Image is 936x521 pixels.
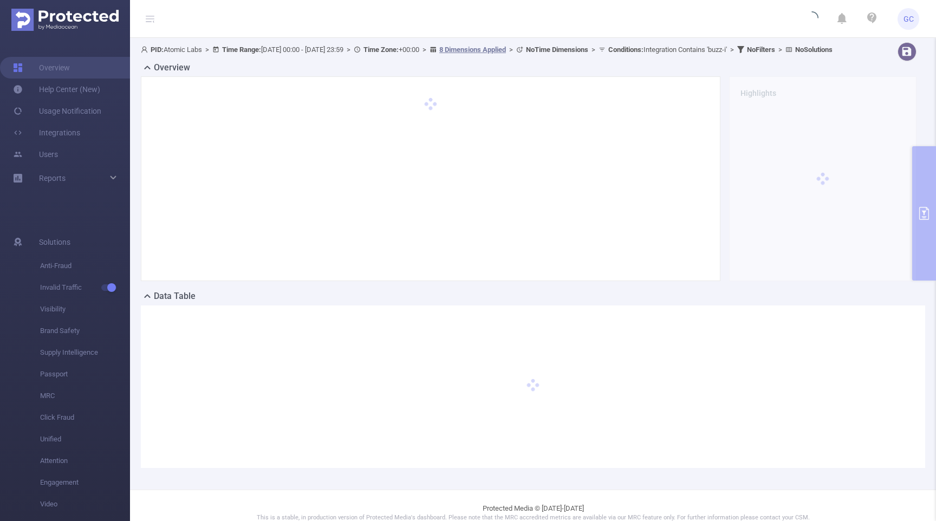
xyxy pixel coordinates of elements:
[39,231,70,253] span: Solutions
[154,290,196,303] h2: Data Table
[40,407,130,428] span: Click Fraud
[506,45,516,54] span: >
[526,45,588,54] b: No Time Dimensions
[727,45,737,54] span: >
[13,57,70,79] a: Overview
[903,8,914,30] span: GC
[40,428,130,450] span: Unified
[39,174,66,183] span: Reports
[775,45,785,54] span: >
[40,385,130,407] span: MRC
[141,46,151,53] i: icon: user
[141,45,833,54] span: Atomic Labs [DATE] 00:00 - [DATE] 23:59 +00:00
[13,79,100,100] a: Help Center (New)
[222,45,261,54] b: Time Range:
[747,45,775,54] b: No Filters
[13,144,58,165] a: Users
[154,61,190,74] h2: Overview
[608,45,727,54] span: Integration Contains 'buzz-i'
[151,45,164,54] b: PID:
[40,255,130,277] span: Anti-Fraud
[608,45,643,54] b: Conditions :
[40,450,130,472] span: Attention
[419,45,430,54] span: >
[588,45,599,54] span: >
[13,100,101,122] a: Usage Notification
[805,11,818,27] i: icon: loading
[202,45,212,54] span: >
[40,320,130,342] span: Brand Safety
[40,493,130,515] span: Video
[439,45,506,54] u: 8 Dimensions Applied
[40,298,130,320] span: Visibility
[40,472,130,493] span: Engagement
[343,45,354,54] span: >
[11,9,119,31] img: Protected Media
[40,342,130,363] span: Supply Intelligence
[795,45,833,54] b: No Solutions
[40,277,130,298] span: Invalid Traffic
[40,363,130,385] span: Passport
[13,122,80,144] a: Integrations
[39,167,66,189] a: Reports
[363,45,399,54] b: Time Zone:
